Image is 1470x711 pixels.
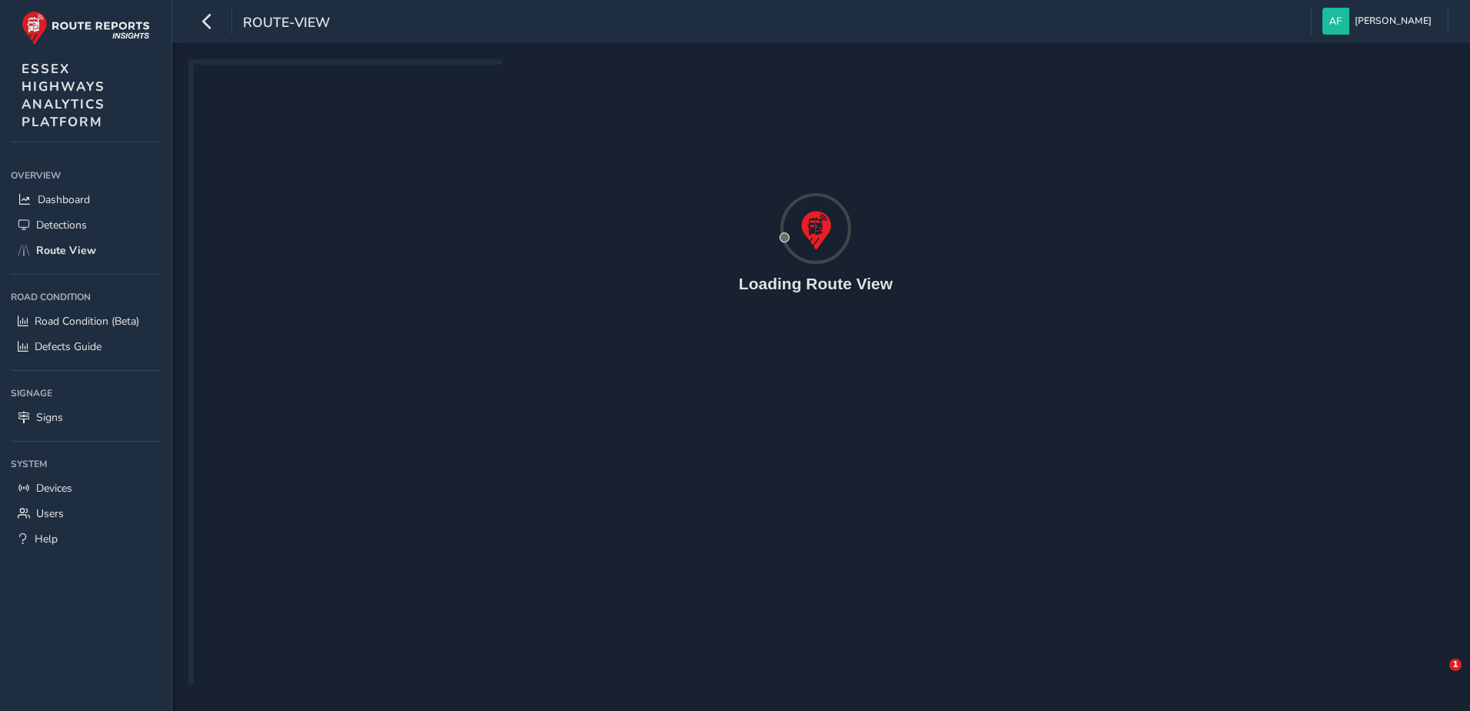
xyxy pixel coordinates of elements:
[36,506,64,521] span: Users
[36,410,63,425] span: Signs
[11,452,161,476] div: System
[36,481,72,496] span: Devices
[11,187,161,212] a: Dashboard
[1418,659,1455,696] iframe: Intercom live chat
[739,274,893,293] h4: Loading Route View
[11,238,161,263] a: Route View
[1322,8,1437,35] button: [PERSON_NAME]
[38,192,90,207] span: Dashboard
[36,218,87,232] span: Detections
[35,339,101,354] span: Defects Guide
[22,11,150,45] img: rr logo
[11,212,161,238] a: Detections
[1449,659,1462,671] span: 1
[11,382,161,405] div: Signage
[1322,8,1349,35] img: diamond-layout
[11,501,161,526] a: Users
[11,334,161,359] a: Defects Guide
[11,405,161,430] a: Signs
[11,309,161,334] a: Road Condition (Beta)
[11,164,161,187] div: Overview
[1355,8,1432,35] span: [PERSON_NAME]
[35,314,139,329] span: Road Condition (Beta)
[11,285,161,309] div: Road Condition
[36,243,96,258] span: Route View
[11,526,161,552] a: Help
[22,60,105,131] span: ESSEX HIGHWAYS ANALYTICS PLATFORM
[11,476,161,501] a: Devices
[35,532,58,546] span: Help
[243,13,330,35] span: route-view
